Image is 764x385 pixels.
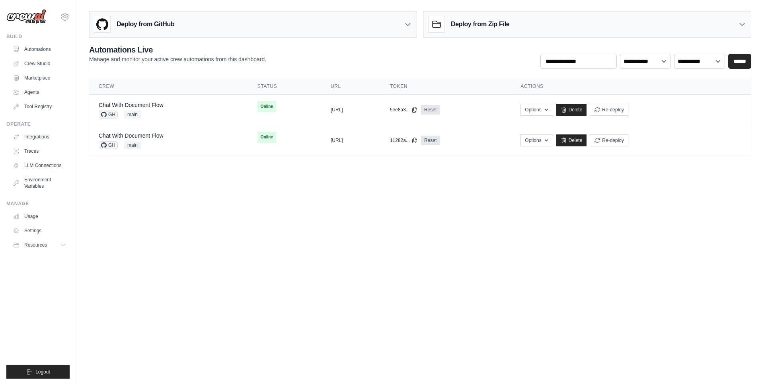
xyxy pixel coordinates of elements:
[421,105,440,115] a: Reset
[6,9,46,24] img: Logo
[10,100,70,113] a: Tool Registry
[10,239,70,251] button: Resources
[248,78,321,95] th: Status
[390,107,418,113] button: 5ee8a3...
[520,104,553,116] button: Options
[321,78,380,95] th: URL
[6,200,70,207] div: Manage
[94,16,110,32] img: GitHub Logo
[124,141,141,149] span: main
[6,33,70,40] div: Build
[117,19,174,29] h3: Deploy from GitHub
[99,141,118,149] span: GH
[520,134,553,146] button: Options
[380,78,511,95] th: Token
[10,145,70,157] a: Traces
[556,134,587,146] a: Delete
[89,78,248,95] th: Crew
[10,43,70,56] a: Automations
[257,101,276,112] span: Online
[511,78,751,95] th: Actions
[24,242,47,248] span: Resources
[99,111,118,119] span: GH
[10,173,70,192] a: Environment Variables
[99,132,164,139] a: Chat With Document Flow
[10,72,70,84] a: Marketplace
[421,136,440,145] a: Reset
[451,19,509,29] h3: Deploy from Zip File
[10,86,70,99] a: Agents
[10,224,70,237] a: Settings
[10,130,70,143] a: Integrations
[390,137,418,144] button: 11282a...
[89,55,266,63] p: Manage and monitor your active crew automations from this dashboard.
[556,104,587,116] a: Delete
[590,134,628,146] button: Re-deploy
[99,102,164,108] a: Chat With Document Flow
[590,104,628,116] button: Re-deploy
[257,132,276,143] span: Online
[6,121,70,127] div: Operate
[35,369,50,375] span: Logout
[124,111,141,119] span: main
[10,210,70,223] a: Usage
[89,44,266,55] h2: Automations Live
[6,365,70,379] button: Logout
[10,57,70,70] a: Crew Studio
[10,159,70,172] a: LLM Connections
